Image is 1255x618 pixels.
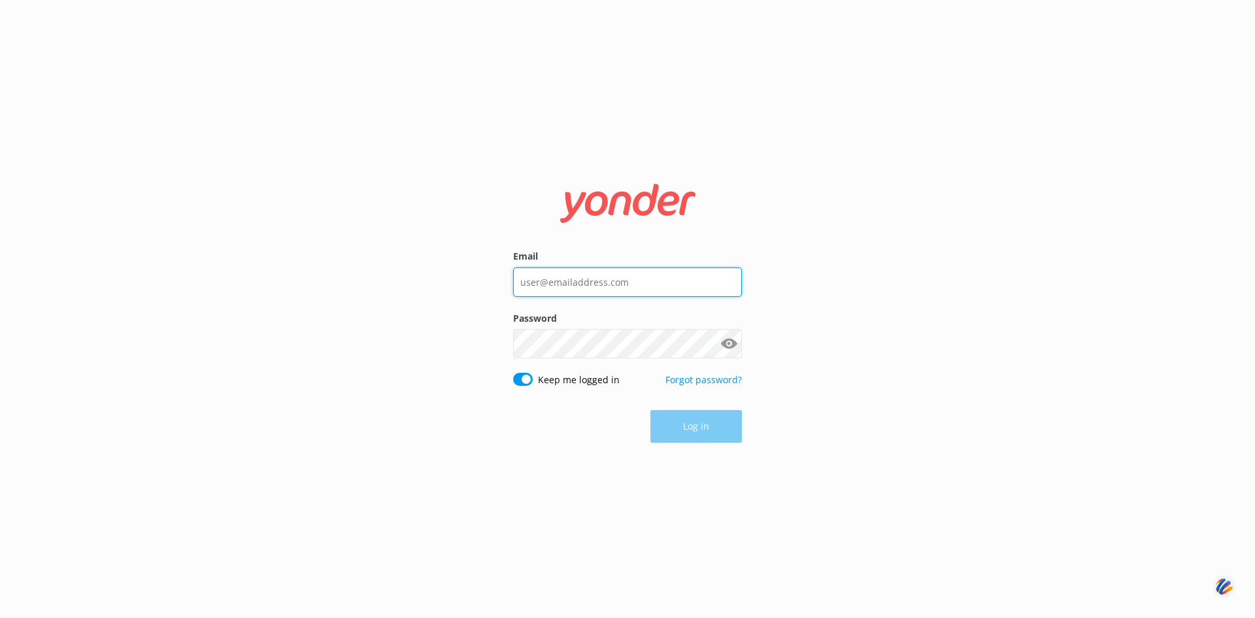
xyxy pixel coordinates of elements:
label: Email [513,249,742,264]
label: Password [513,311,742,326]
img: svg+xml;base64,PHN2ZyB3aWR0aD0iNDQiIGhlaWdodD0iNDQiIHZpZXdCb3g9IjAgMCA0NCA0NCIgZmlsbD0ibm9uZSIgeG... [1213,574,1235,598]
button: Show password [716,331,742,357]
label: Keep me logged in [538,373,620,387]
a: Forgot password? [665,373,742,386]
input: user@emailaddress.com [513,267,742,297]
